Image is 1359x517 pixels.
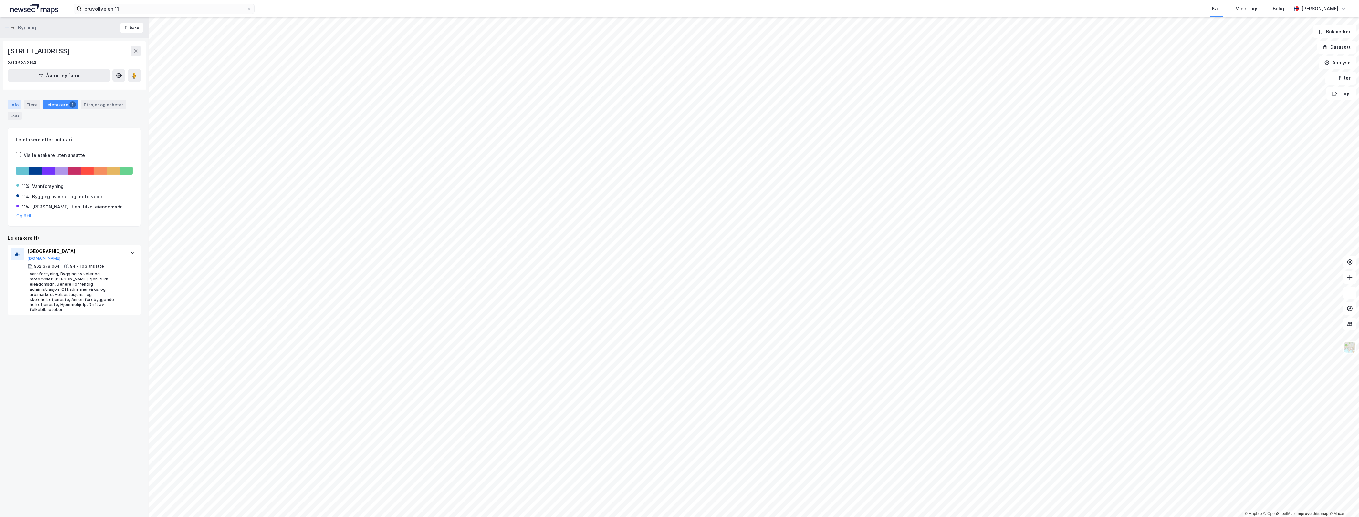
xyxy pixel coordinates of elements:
[22,203,29,211] div: 11%
[84,102,123,107] div: Etasjer og enheter
[8,234,141,242] div: Leietakere (1)
[1235,5,1259,13] div: Mine Tags
[1319,56,1356,69] button: Analyse
[1326,87,1356,100] button: Tags
[1327,486,1359,517] iframe: Chat Widget
[18,24,36,32] div: Bygning
[1297,512,1329,516] a: Improve this map
[1317,41,1356,54] button: Datasett
[1325,72,1356,85] button: Filter
[8,112,22,120] div: ESG
[43,100,78,109] div: Leietakere
[70,264,104,269] div: 94 - 103 ansatte
[1344,341,1356,353] img: Z
[1273,5,1284,13] div: Bolig
[32,193,102,200] div: Bygging av veier og motorveier
[10,4,58,14] img: logo.a4113a55bc3d86da70a041830d287a7e.svg
[30,271,124,313] div: Vannforsyning, Bygging av veier og motorveier, [PERSON_NAME]. tjen. tilkn. eiendomsdr., Generell ...
[22,182,29,190] div: 11%
[120,23,143,33] button: Tilbake
[1212,5,1221,13] div: Kart
[32,182,64,190] div: Vannforsyning
[27,256,61,261] button: [DOMAIN_NAME]
[8,59,36,66] div: 300332264
[5,25,11,31] button: —
[16,136,133,144] div: Leietakere etter industri
[8,46,71,56] div: [STREET_ADDRESS]
[22,193,29,200] div: 11%
[27,248,124,255] div: [GEOGRAPHIC_DATA]
[8,100,21,109] div: Info
[82,4,246,14] input: Søk på adresse, matrikkel, gårdeiere, leietakere eller personer
[69,101,76,108] div: 1
[1245,512,1262,516] a: Mapbox
[34,264,60,269] div: 962 378 064
[1302,5,1338,13] div: [PERSON_NAME]
[32,203,123,211] div: [PERSON_NAME]. tjen. tilkn. eiendomsdr.
[1264,512,1295,516] a: OpenStreetMap
[1313,25,1356,38] button: Bokmerker
[1327,486,1359,517] div: Kontrollprogram for chat
[24,100,40,109] div: Eiere
[24,151,85,159] div: Vis leietakere uten ansatte
[16,213,31,218] button: Og 6 til
[8,69,110,82] button: Åpne i ny fane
